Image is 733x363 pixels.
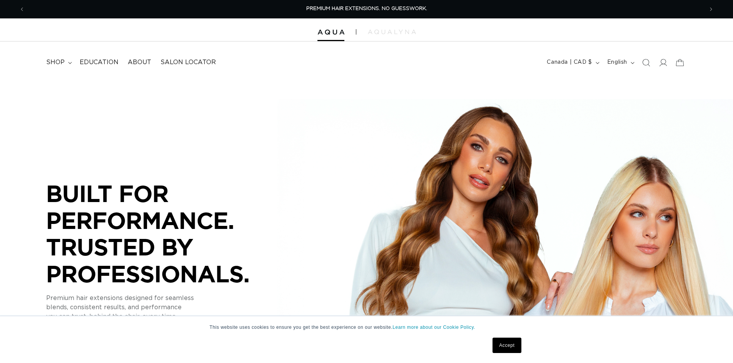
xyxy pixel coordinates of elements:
a: Learn more about our Cookie Policy. [392,325,475,330]
summary: Search [638,54,655,71]
a: About [123,54,156,71]
summary: shop [42,54,75,71]
a: Salon Locator [156,54,220,71]
span: PREMIUM HAIR EXTENSIONS. NO GUESSWORK. [306,6,427,11]
button: Canada | CAD $ [542,55,602,70]
p: BUILT FOR PERFORMANCE. TRUSTED BY PROFESSIONALS. [46,180,277,287]
span: Education [80,58,119,66]
span: English [607,58,627,66]
p: This website uses cookies to ensure you get the best experience on our website. [210,324,524,331]
span: shop [46,58,65,66]
span: Salon Locator [160,58,216,66]
span: About [128,58,151,66]
p: Premium hair extensions designed for seamless blends, consistent results, and performance you can... [46,293,277,321]
button: English [603,55,638,70]
a: Accept [493,338,521,353]
button: Previous announcement [13,2,30,17]
button: Next announcement [703,2,720,17]
img: Aqua Hair Extensions [317,30,344,35]
a: Education [75,54,123,71]
img: aqualyna.com [368,30,416,34]
span: Canada | CAD $ [547,58,592,66]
